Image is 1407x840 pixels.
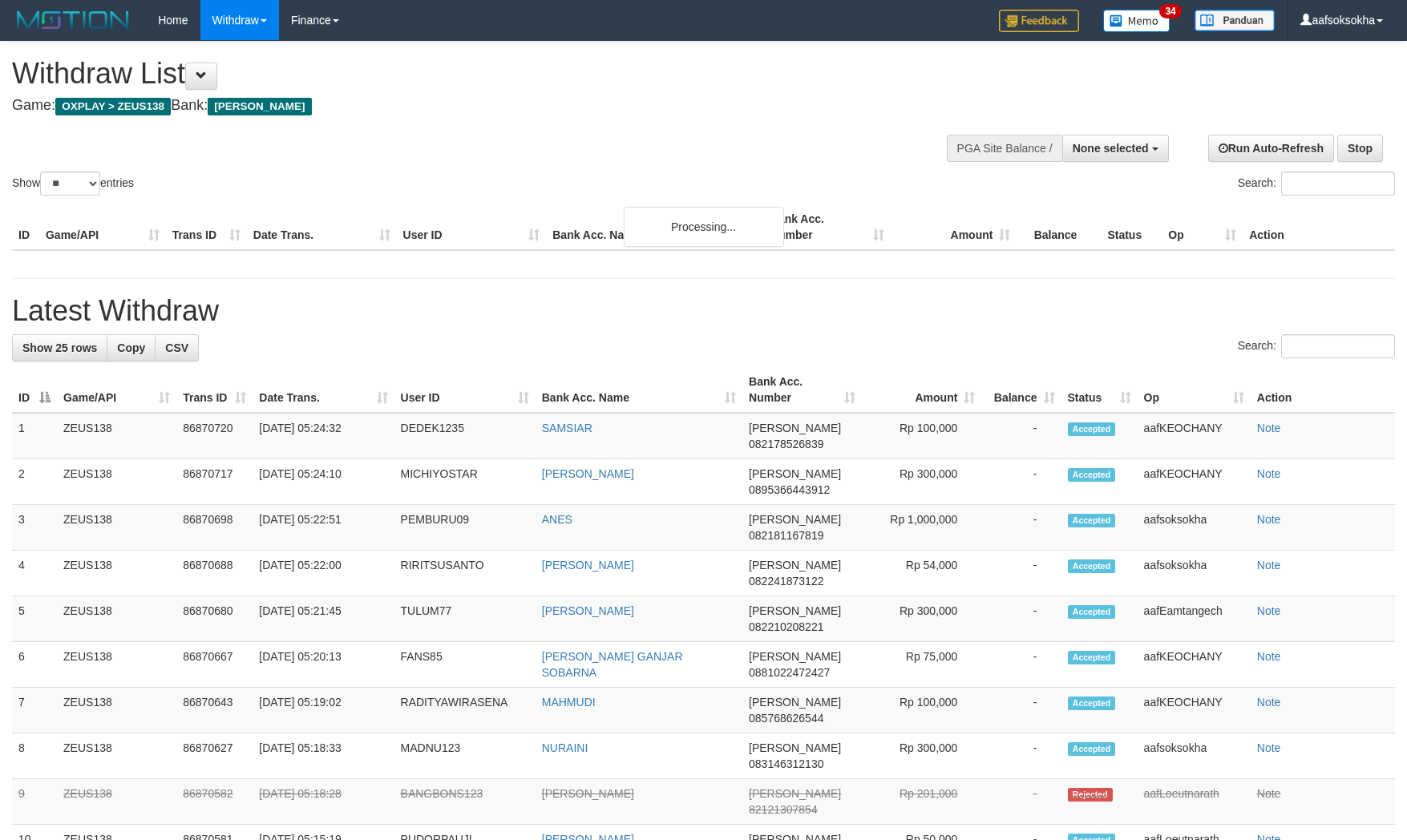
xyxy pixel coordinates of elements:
[40,172,100,196] select: Showentries
[1208,135,1334,162] a: Run Auto-Refresh
[57,733,176,779] td: ZEUS138
[749,604,841,617] span: [PERSON_NAME]
[542,467,634,480] a: [PERSON_NAME]
[253,505,394,551] td: [DATE] 05:22:51
[176,367,253,413] th: Trans ID: activate to sort column ascending
[1159,4,1181,18] span: 34
[1017,204,1101,250] th: Balance
[862,733,981,779] td: Rp 300,000
[1138,551,1251,596] td: aafsoksokha
[542,741,588,754] a: NURAINI
[1068,605,1116,619] span: Accepted
[397,204,547,250] th: User ID
[981,642,1061,688] td: -
[394,733,536,779] td: MADNU123
[981,688,1061,733] td: -
[57,551,176,596] td: ZEUS138
[999,10,1079,32] img: Feedback.jpg
[57,459,176,505] td: ZEUS138
[749,467,841,480] span: [PERSON_NAME]
[542,650,683,679] a: [PERSON_NAME] GANJAR SOBARNA
[176,551,253,596] td: 86870688
[749,741,841,754] span: [PERSON_NAME]
[862,596,981,642] td: Rp 300,000
[12,98,922,114] h4: Game: Bank:
[749,696,841,709] span: [PERSON_NAME]
[749,529,823,542] span: Copy 082181167819 to clipboard
[253,733,394,779] td: [DATE] 05:18:33
[1257,604,1281,617] a: Note
[394,596,536,642] td: TULUM77
[981,505,1061,551] td: -
[176,505,253,551] td: 86870698
[749,712,823,725] span: Copy 085768626544 to clipboard
[247,204,397,250] th: Date Trans.
[176,596,253,642] td: 86870680
[542,559,634,571] a: [PERSON_NAME]
[394,459,536,505] td: MICHIYOSTAR
[1138,505,1251,551] td: aafsoksokha
[253,367,394,413] th: Date Trans.: activate to sort column ascending
[624,207,784,247] div: Processing...
[862,459,981,505] td: Rp 300,000
[166,204,247,250] th: Trans ID
[57,367,176,413] th: Game/API: activate to sort column ascending
[12,413,57,459] td: 1
[12,779,57,825] td: 9
[394,642,536,688] td: FANS85
[12,505,57,551] td: 3
[1257,650,1281,663] a: Note
[155,334,199,361] a: CSV
[12,733,57,779] td: 8
[394,413,536,459] td: DEDEK1235
[1257,467,1281,480] a: Note
[1138,642,1251,688] td: aafKEOCHANY
[1281,172,1395,196] input: Search:
[12,334,107,361] a: Show 25 rows
[1257,741,1281,754] a: Note
[981,413,1061,459] td: -
[176,642,253,688] td: 86870667
[542,696,596,709] a: MAHMUDI
[253,596,394,642] td: [DATE] 05:21:45
[1068,468,1116,482] span: Accepted
[12,459,57,505] td: 2
[749,787,841,800] span: [PERSON_NAME]
[1073,142,1149,155] span: None selected
[749,422,841,434] span: [PERSON_NAME]
[749,620,823,633] span: Copy 082210208221 to clipboard
[749,650,841,663] span: [PERSON_NAME]
[394,779,536,825] td: BANGBONS123
[542,513,572,526] a: ANES
[1257,422,1281,434] a: Note
[165,341,188,354] span: CSV
[1138,459,1251,505] td: aafKEOCHANY
[12,551,57,596] td: 4
[176,688,253,733] td: 86870643
[862,688,981,733] td: Rp 100,000
[981,367,1061,413] th: Balance: activate to sort column ascending
[253,413,394,459] td: [DATE] 05:24:32
[1281,334,1395,358] input: Search:
[1195,10,1275,31] img: panduan.png
[107,334,156,361] a: Copy
[394,551,536,596] td: RIRITSUSANTO
[1138,733,1251,779] td: aafsoksokha
[749,757,823,770] span: Copy 083146312130 to clipboard
[546,204,764,250] th: Bank Acc. Name
[253,459,394,505] td: [DATE] 05:24:10
[862,779,981,825] td: Rp 201,000
[208,98,311,115] span: [PERSON_NAME]
[981,459,1061,505] td: -
[12,295,1395,327] h1: Latest Withdraw
[1062,135,1169,162] button: None selected
[57,688,176,733] td: ZEUS138
[176,779,253,825] td: 86870582
[542,604,634,617] a: [PERSON_NAME]
[39,204,166,250] th: Game/API
[1068,788,1113,802] span: Rejected
[542,787,634,800] a: [PERSON_NAME]
[1138,413,1251,459] td: aafKEOCHANY
[12,172,134,196] label: Show entries
[749,483,830,496] span: Copy 0895366443912 to clipboard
